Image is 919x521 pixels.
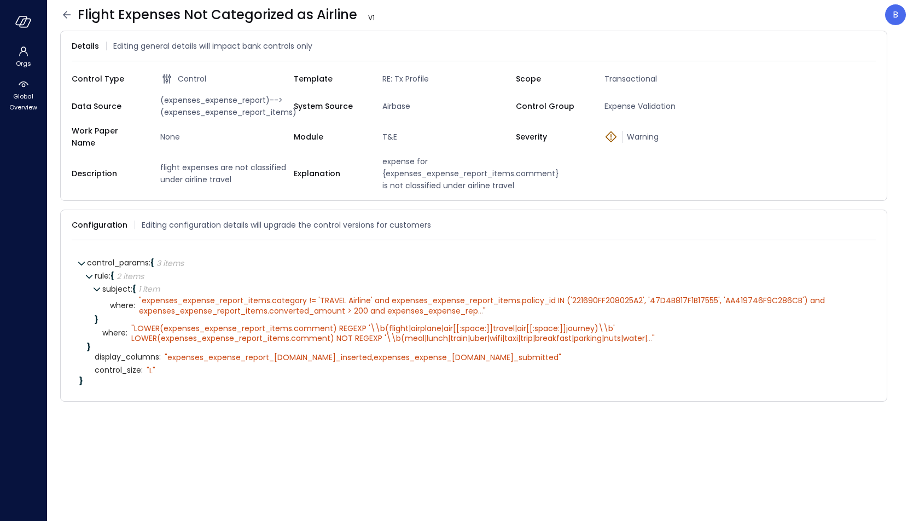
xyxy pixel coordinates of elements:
span: T&E [378,131,516,143]
span: where [102,329,127,337]
span: Data Source [72,100,143,112]
span: display_columns [95,353,161,361]
span: subject [102,283,132,294]
span: RE: Tx Profile [378,73,516,85]
span: Details [72,40,99,52]
div: Global Overview [2,77,44,114]
span: (expenses_expense_report)-->(expenses_expense_report_items) [156,94,294,118]
span: : [149,257,150,268]
div: } [87,343,868,351]
p: B [893,8,898,21]
span: Configuration [72,219,127,231]
span: Work Paper Name [72,125,143,149]
span: Module [294,131,365,143]
span: Scope [516,73,587,85]
span: Transactional [600,73,738,85]
span: Flight Expenses Not Categorized as Airline [78,6,379,24]
span: V 1 [364,13,379,24]
span: expenses_expense_report_items.category != 'TRAVEL Airline' and expenses_expense_report_items.poli... [139,295,827,316]
span: where [110,302,135,310]
div: " expenses_expense_report_[DOMAIN_NAME]_inserted,expenses_expense_[DOMAIN_NAME]_submitted" [165,352,561,362]
span: LOWER(expenses_expense_report_items.comment) REGEXP '\\b(flight|airplane|air[[:space:]]travel|air... [131,323,647,344]
span: { [110,270,114,281]
div: " " [139,296,854,315]
span: control_params [87,257,150,268]
span: rule [95,270,110,281]
div: 1 item [138,285,160,293]
div: 3 items [156,259,184,267]
span: Control Type [72,73,143,85]
div: Control [160,72,294,85]
span: : [126,327,127,338]
span: Editing general details will impact bank controls only [113,40,312,52]
span: Description [72,167,143,180]
span: None [156,131,294,143]
span: Airbase [378,100,516,112]
span: Control Group [516,100,587,112]
div: } [79,377,868,385]
span: : [159,351,161,362]
span: ... [647,333,652,344]
div: } [95,316,868,323]
div: Orgs [2,44,44,70]
span: ... [478,305,483,316]
span: Global Overview [7,91,40,113]
span: : [109,270,110,281]
span: : [141,364,143,375]
span: Expense Validation [600,100,738,112]
span: { [150,257,154,268]
span: : [133,300,135,311]
span: Editing configuration details will upgrade the control versions for customers [142,219,431,231]
span: control_size [95,366,143,374]
div: " " [131,323,655,343]
div: " L" [147,366,155,375]
div: 2 items [117,273,144,280]
span: System Source [294,100,365,112]
span: Orgs [16,58,31,69]
span: expense for {expenses_expense_report_items.comment} is not classified under airline travel [378,155,516,192]
span: Template [294,73,365,85]
span: flight expenses are not classified under airline travel [156,161,294,186]
span: { [132,283,136,294]
div: Boaz [885,4,906,25]
div: Warning [604,131,738,143]
span: : [131,283,132,294]
span: Explanation [294,167,365,180]
span: Severity [516,131,587,143]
